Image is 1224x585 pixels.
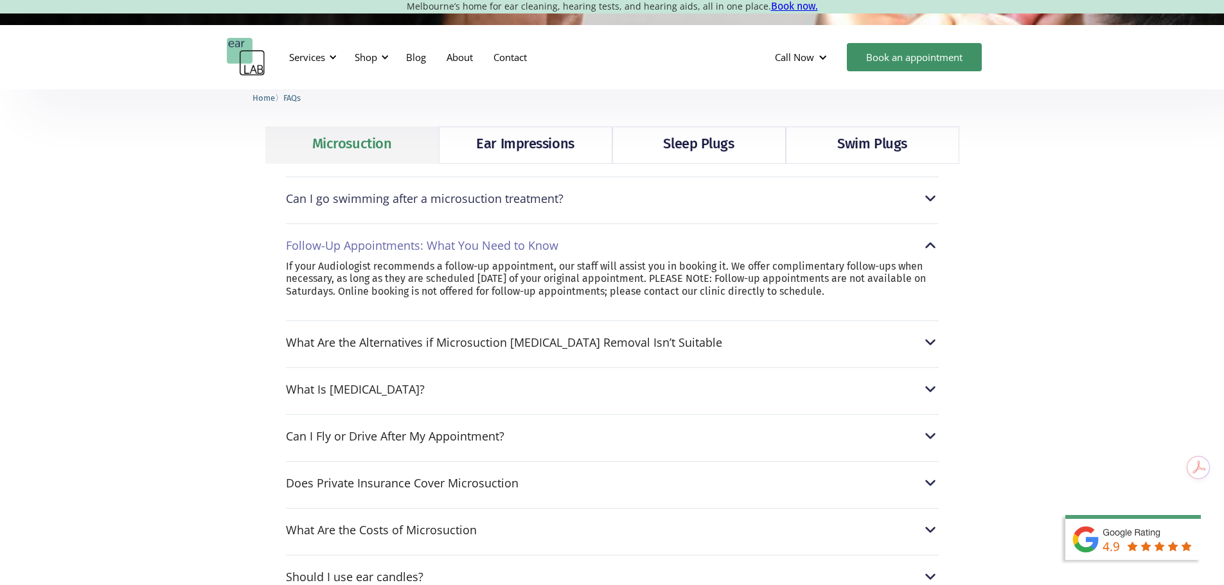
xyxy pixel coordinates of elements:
[253,91,283,105] li: 〉
[396,39,436,76] a: Blog
[289,51,325,64] div: Services
[281,38,341,76] div: Services
[476,134,574,154] div: Ear Impressions
[286,192,563,205] div: Can I go swimming after a microsuction treatment?
[286,381,939,397] div: What Is [MEDICAL_DATA]?
[286,237,939,254] div: Follow-Up Appointments: What You Need to Know
[286,521,939,538] div: What Are the Costs of Microsuction
[283,91,301,103] a: FAQs
[837,134,907,154] div: Swim Plugs
[227,38,265,76] a: home
[286,570,423,583] div: Should I use ear candles?
[286,475,939,491] div: Does Private Insurance Cover Microsuction
[663,134,734,154] div: Sleep Plugs
[483,39,537,76] a: Contact
[286,260,939,297] p: If your Audiologist recommends a follow-up appointment, our staff will assist you in booking it. ...
[286,383,425,396] div: What Is [MEDICAL_DATA]?
[312,134,392,154] div: Microsuction
[286,428,939,444] div: Can I Fly or Drive After My Appointment?
[286,190,939,207] div: Can I go swimming after a microsuction treatment?
[286,239,558,252] div: Follow-Up Appointments: What You Need to Know
[347,38,393,76] div: Shop
[253,91,275,103] a: Home
[436,39,483,76] a: About
[775,51,814,64] div: Call Now
[765,38,840,76] div: Call Now
[286,430,504,442] div: Can I Fly or Drive After My Appointment?
[286,260,939,310] nav: Follow-Up Appointments: What You Need to Know
[355,51,377,64] div: Shop
[283,93,301,103] span: FAQs
[253,93,275,103] span: Home
[286,523,477,536] div: What Are the Costs of Microsuction
[847,43,982,71] a: Book an appointment
[286,476,519,489] div: Does Private Insurance Cover Microsuction
[286,336,722,349] div: What Are the Alternatives if Microsuction [MEDICAL_DATA] Removal Isn’t Suitable
[286,568,939,585] div: Should I use ear candles?
[286,334,939,351] div: What Are the Alternatives if Microsuction [MEDICAL_DATA] Removal Isn’t Suitable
